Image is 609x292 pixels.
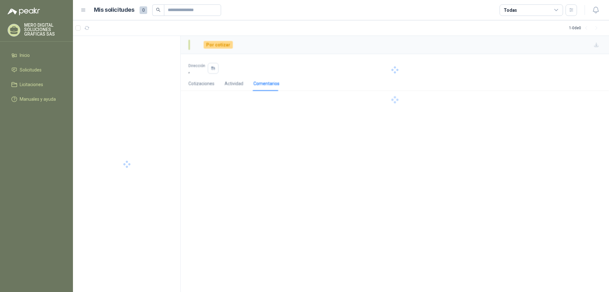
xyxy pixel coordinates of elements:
[94,5,134,15] h1: Mis solicitudes
[8,93,65,105] a: Manuales y ayuda
[569,23,601,33] div: 1 - 0 de 0
[20,66,42,73] span: Solicitudes
[8,64,65,76] a: Solicitudes
[20,96,56,103] span: Manuales y ayuda
[20,52,30,59] span: Inicio
[140,6,147,14] span: 0
[504,7,517,14] div: Todas
[24,23,65,36] p: MERO DIGITAL SOLUCIONES GRAFICAS SAS
[8,49,65,61] a: Inicio
[8,78,65,91] a: Licitaciones
[156,8,160,12] span: search
[20,81,43,88] span: Licitaciones
[8,8,40,15] img: Logo peakr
